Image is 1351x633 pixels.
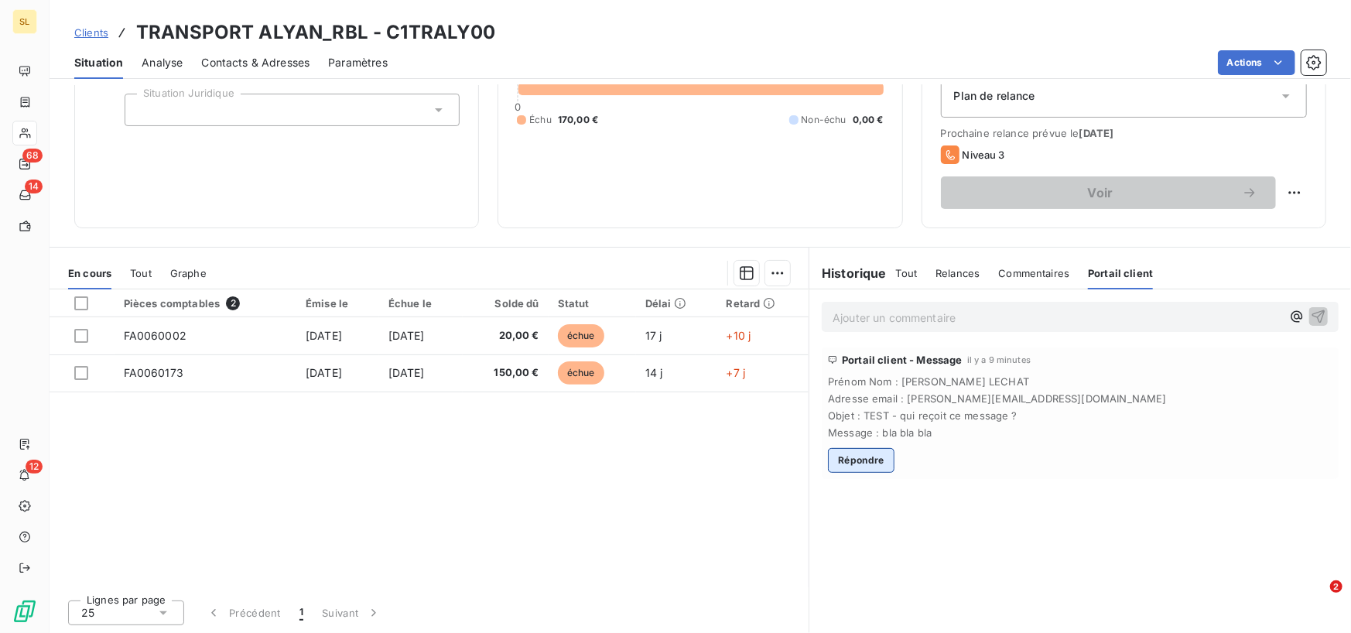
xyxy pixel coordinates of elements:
[828,375,1332,388] span: Prénom Nom : [PERSON_NAME] LECHAT
[842,354,963,366] span: Portail client - Message
[299,605,303,621] span: 1
[388,329,425,342] span: [DATE]
[1298,580,1336,618] iframe: Intercom live chat
[896,267,918,279] span: Tout
[941,127,1307,139] span: Prochaine relance prévue le
[828,426,1332,439] span: Message : bla bla bla
[529,113,552,127] span: Échu
[853,113,884,127] span: 0,00 €
[954,88,1035,104] span: Plan de relance
[306,366,342,379] span: [DATE]
[558,361,604,385] span: échue
[81,605,94,621] span: 25
[959,186,1242,199] span: Voir
[515,101,521,113] span: 0
[963,149,1005,161] span: Niveau 3
[25,180,43,193] span: 14
[388,366,425,379] span: [DATE]
[130,267,152,279] span: Tout
[124,366,183,379] span: FA0060173
[935,267,980,279] span: Relances
[727,329,751,342] span: +10 j
[998,267,1069,279] span: Commentaires
[472,328,539,344] span: 20,00 €
[828,448,894,473] button: Répondre
[142,55,183,70] span: Analyse
[967,355,1031,364] span: il y a 9 minutes
[12,9,37,34] div: SL
[170,267,207,279] span: Graphe
[328,55,388,70] span: Paramètres
[124,296,287,310] div: Pièces comptables
[290,597,313,629] button: 1
[1079,127,1114,139] span: [DATE]
[138,103,150,117] input: Ajouter une valeur
[68,267,111,279] span: En cours
[1218,50,1295,75] button: Actions
[472,365,539,381] span: 150,00 €
[74,25,108,40] a: Clients
[226,296,240,310] span: 2
[388,297,453,310] div: Échue le
[201,55,310,70] span: Contacts & Adresses
[74,26,108,39] span: Clients
[12,599,37,624] img: Logo LeanPay
[136,19,496,46] h3: TRANSPORT ALYAN_RBL - C1TRALY00
[306,297,370,310] div: Émise le
[472,297,539,310] div: Solde dû
[26,460,43,474] span: 12
[197,597,290,629] button: Précédent
[1088,267,1153,279] span: Portail client
[558,324,604,347] span: échue
[74,55,123,70] span: Situation
[727,297,800,310] div: Retard
[645,329,662,342] span: 17 j
[313,597,391,629] button: Suivant
[1330,580,1342,593] span: 2
[22,149,43,163] span: 68
[802,113,847,127] span: Non-échu
[828,409,1332,422] span: Objet : TEST - qui reçoit ce message ?
[306,329,342,342] span: [DATE]
[941,176,1276,209] button: Voir
[124,329,186,342] span: FA0060002
[727,366,746,379] span: +7 j
[645,297,708,310] div: Délai
[558,113,598,127] span: 170,00 €
[645,366,663,379] span: 14 j
[828,392,1332,405] span: Adresse email : [PERSON_NAME][EMAIL_ADDRESS][DOMAIN_NAME]
[558,297,627,310] div: Statut
[809,264,887,282] h6: Historique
